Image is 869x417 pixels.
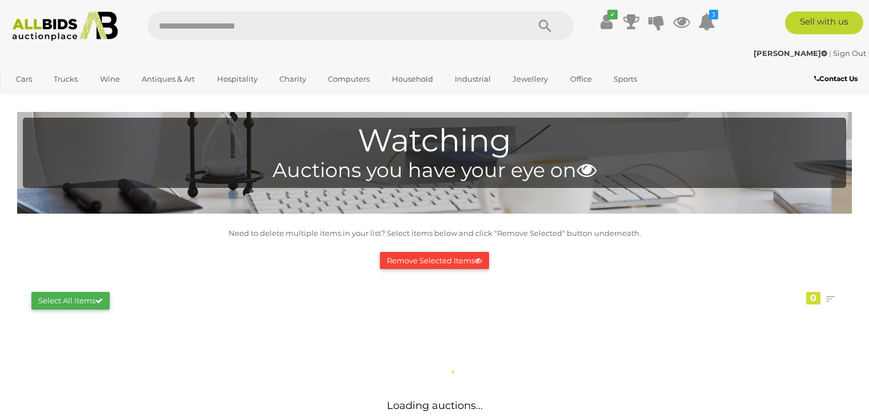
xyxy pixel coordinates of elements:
[814,74,858,83] b: Contact Us
[563,70,599,89] a: Office
[29,159,840,182] h4: Auctions you have your eye on
[833,49,866,58] a: Sign Out
[447,70,498,89] a: Industrial
[754,49,829,58] a: [PERSON_NAME]
[806,292,820,304] div: 0
[829,49,831,58] span: |
[29,123,840,158] h1: Watching
[606,70,644,89] a: Sports
[814,73,860,85] a: Contact Us
[23,227,846,240] p: Need to delete multiple items in your list? Select items below and click "Remove Selected" button...
[709,10,718,19] i: 3
[46,70,85,89] a: Trucks
[698,11,715,32] a: 3
[598,11,615,32] a: ✔
[607,10,618,19] i: ✔
[387,399,483,412] span: Loading auctions...
[6,11,124,41] img: Allbids.com.au
[516,11,574,40] button: Search
[385,70,440,89] a: Household
[93,70,127,89] a: Wine
[785,11,863,34] a: Sell with us
[9,89,105,107] a: [GEOGRAPHIC_DATA]
[272,70,314,89] a: Charity
[321,70,377,89] a: Computers
[9,70,39,89] a: Cars
[210,70,265,89] a: Hospitality
[754,49,827,58] strong: [PERSON_NAME]
[380,252,489,270] button: Remove Selected Items
[31,292,110,310] button: Select All items
[505,70,555,89] a: Jewellery
[134,70,202,89] a: Antiques & Art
